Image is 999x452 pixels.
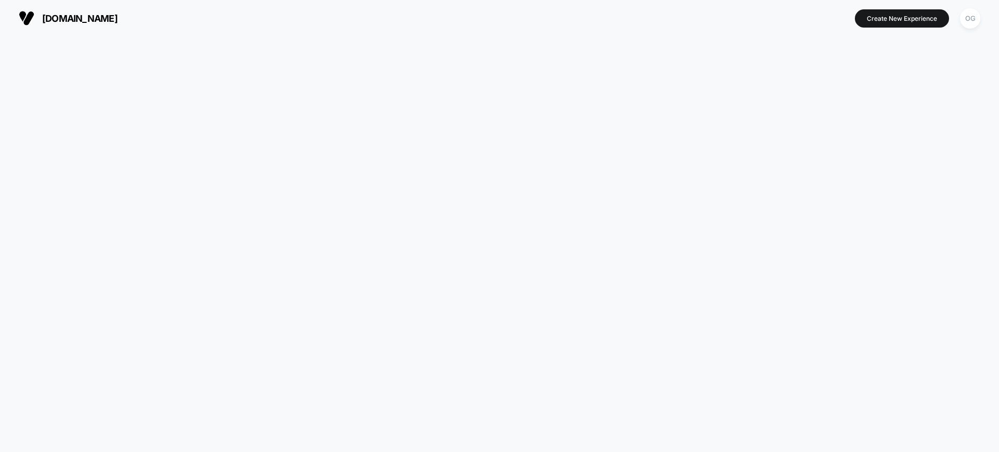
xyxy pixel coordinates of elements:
button: OG [957,8,983,29]
span: [DOMAIN_NAME] [42,13,118,24]
button: Create New Experience [855,9,949,28]
div: OG [960,8,980,29]
button: [DOMAIN_NAME] [16,10,121,27]
img: Visually logo [19,10,34,26]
